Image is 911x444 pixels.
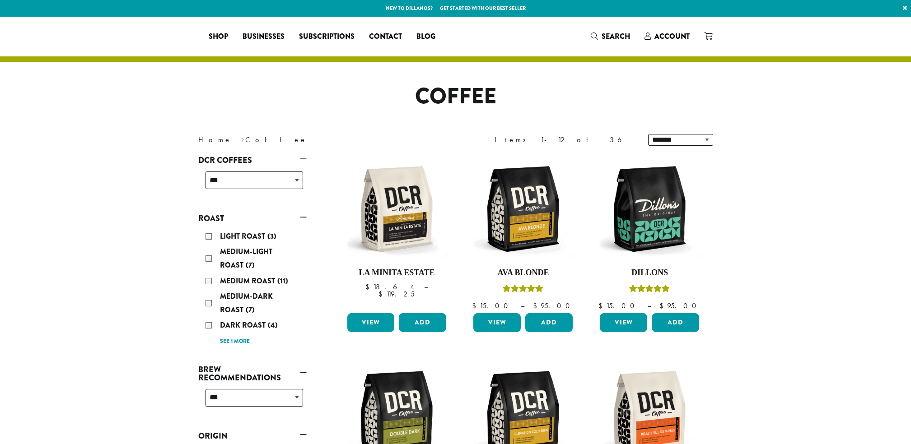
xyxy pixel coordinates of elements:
div: Brew Recommendations [198,385,307,417]
div: Roast [198,226,307,351]
a: Shop [201,29,235,44]
bdi: 18.64 [365,282,416,291]
span: Medium-Light Roast [220,246,272,270]
bdi: 15.00 [598,301,639,310]
img: DCR-12oz-Ava-Blonde-Stock-scaled.png [471,157,575,261]
span: › [241,131,244,145]
a: View [473,313,521,332]
img: DCR-12oz-Dillons-Stock-scaled.png [598,157,701,261]
nav: Breadcrumb [198,134,442,145]
span: $ [659,301,667,310]
h4: Dillons [598,268,701,278]
bdi: 95.00 [659,301,701,310]
button: Add [399,313,446,332]
span: $ [533,301,541,310]
a: La Minita Estate [345,157,449,310]
h1: Coffee [192,83,720,110]
button: Add [652,313,699,332]
span: Account [654,31,690,42]
h4: Ava Blonde [471,268,575,278]
a: Home [198,135,232,144]
span: – [647,301,651,310]
a: DCR Coffees [198,153,307,168]
span: Search [602,31,630,42]
span: $ [598,301,606,310]
a: Ava BlondeRated 5.00 out of 5 [471,157,575,310]
div: Rated 5.00 out of 5 [629,283,670,297]
a: View [347,313,395,332]
span: Contact [369,31,402,42]
span: Medium-Dark Roast [220,291,273,315]
span: Light Roast [220,231,267,241]
a: View [600,313,647,332]
a: Roast [198,211,307,226]
span: $ [472,301,480,310]
bdi: 119.25 [378,289,415,299]
h4: La Minita Estate [345,268,449,278]
a: DillonsRated 5.00 out of 5 [598,157,701,310]
bdi: 95.00 [533,301,574,310]
span: Dark Roast [220,320,268,330]
a: See 1 more [220,337,250,346]
span: – [521,301,524,310]
a: Get started with our best seller [440,5,526,12]
a: Search [584,29,637,44]
span: (11) [277,276,288,286]
span: $ [378,289,386,299]
img: DCR-12oz-La-Minita-Estate-Stock-scaled.png [345,157,448,261]
div: Items 1-12 of 36 [495,134,635,145]
div: Rated 5.00 out of 5 [503,283,543,297]
span: Shop [209,31,228,42]
bdi: 15.00 [472,301,512,310]
a: Origin [198,428,307,444]
span: Medium Roast [220,276,277,286]
span: $ [365,282,373,291]
span: (7) [246,305,255,315]
span: Blog [416,31,435,42]
span: – [424,282,428,291]
span: Businesses [243,31,285,42]
button: Add [525,313,573,332]
div: DCR Coffees [198,168,307,200]
span: Subscriptions [299,31,355,42]
span: (7) [246,260,255,270]
span: (3) [267,231,276,241]
a: Brew Recommendations [198,362,307,385]
span: (4) [268,320,278,330]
